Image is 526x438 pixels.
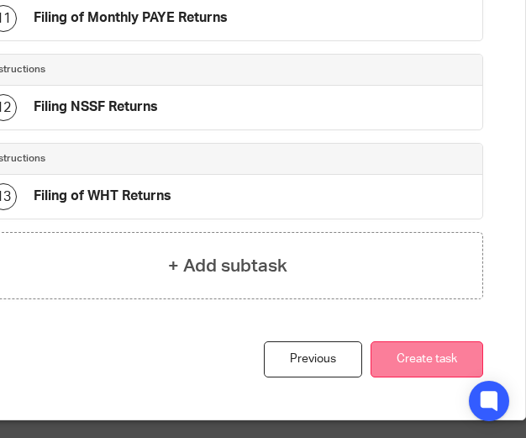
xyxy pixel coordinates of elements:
[264,341,362,377] div: Previous
[34,9,228,27] h4: Filing of Monthly PAYE Returns
[34,187,171,205] h4: Filing of WHT Returns
[34,98,158,116] h4: Filing NSSF Returns
[168,253,287,279] h4: + Add subtask
[371,341,483,377] button: Create task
